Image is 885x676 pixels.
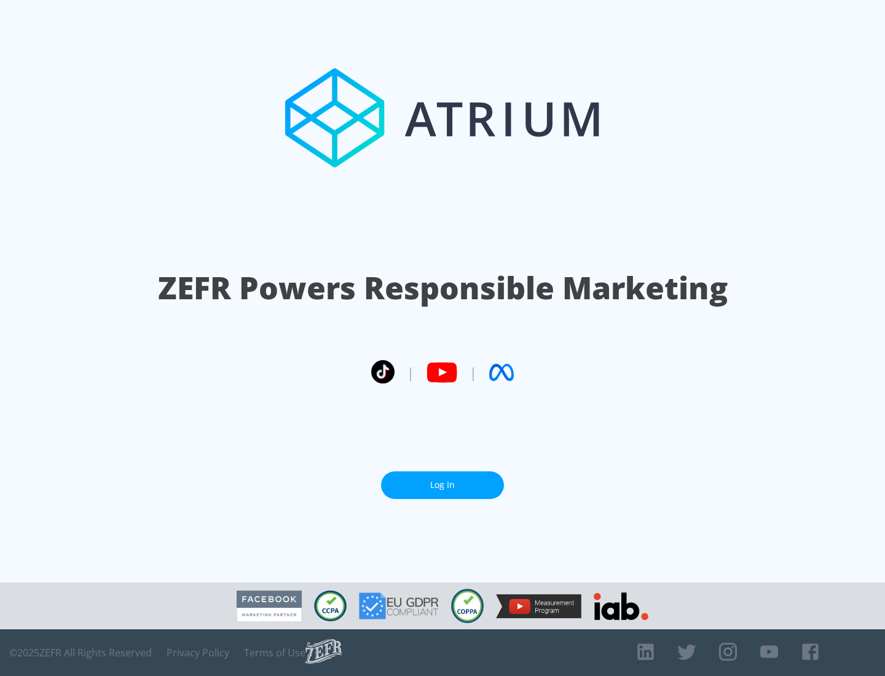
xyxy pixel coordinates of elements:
span: | [407,363,414,382]
img: IAB [594,592,648,620]
img: GDPR Compliant [359,592,439,619]
a: Privacy Policy [167,647,229,659]
span: | [470,363,477,382]
img: YouTube Measurement Program [496,594,581,618]
img: CCPA Compliant [314,591,347,621]
img: COPPA Compliant [451,589,484,623]
a: Terms of Use [244,647,305,659]
img: Facebook Marketing Partner [237,591,302,622]
span: © 2025 ZEFR All Rights Reserved [9,647,152,659]
h1: ZEFR Powers Responsible Marketing [158,267,728,309]
a: Log In [381,471,504,499]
